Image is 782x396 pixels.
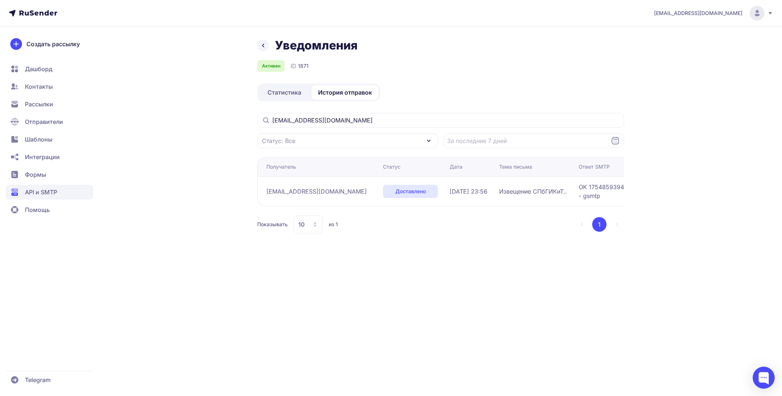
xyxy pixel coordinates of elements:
span: Помощь [25,205,50,214]
span: [EMAIL_ADDRESS][DOMAIN_NAME] [266,187,367,196]
span: Интеграции [25,153,60,161]
div: Дата [450,163,462,170]
div: Статус [383,163,401,170]
span: OK 1754859394 38308e7fff4ca-332382c5905si63781621fa.266 - gsmtp [579,183,762,200]
span: Статус: Все [262,136,295,145]
a: История отправок [311,85,379,100]
div: ID [291,62,309,70]
span: Контакты [25,82,53,91]
span: Доставлено [395,188,426,195]
span: Показывать [257,221,288,228]
span: Шаблоны [25,135,52,144]
span: Создать рассылку [26,40,80,48]
span: 1871 [298,62,309,70]
div: Ответ SMTP [579,163,610,170]
a: Telegram [6,373,93,387]
span: 10 [298,220,305,229]
span: Статистика [268,88,301,97]
span: Отправители [25,117,63,126]
a: Статистика [259,85,310,100]
span: из 1 [329,221,338,228]
span: Рассылки [25,100,53,109]
span: Telegram [25,375,51,384]
span: [DATE] 23:56 [450,187,487,196]
div: Получатель [266,163,296,170]
span: [EMAIL_ADDRESS][DOMAIN_NAME] [654,10,742,17]
span: Формы [25,170,46,179]
span: Дашборд [25,65,52,73]
h1: Уведомления [275,38,358,53]
div: Тема письма [499,163,532,170]
span: История отправок [318,88,372,97]
span: API и SMTP [25,188,57,197]
button: 1 [592,217,606,232]
input: Поиск [257,113,624,128]
input: Datepicker input [444,133,624,148]
span: Извещение СПбГИКиТ.. [499,187,567,196]
span: Активен [262,63,280,69]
